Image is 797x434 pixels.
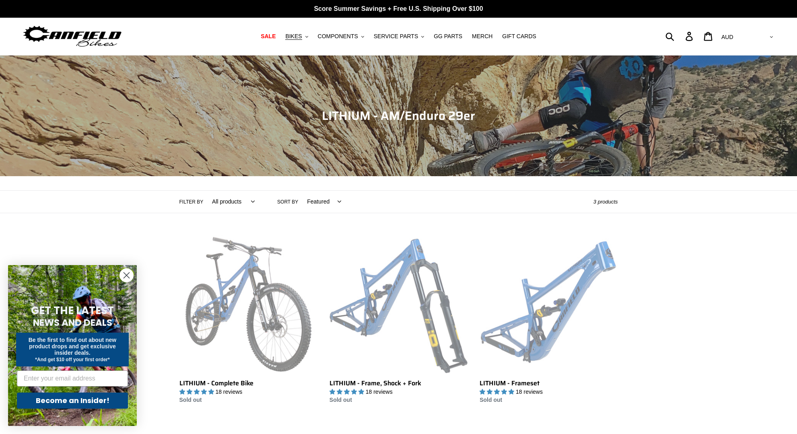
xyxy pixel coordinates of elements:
img: Canfield Bikes [22,24,123,49]
span: SALE [261,33,276,40]
span: LITHIUM - AM/Enduro 29er [322,106,475,125]
span: GIFT CARDS [502,33,536,40]
button: Close dialog [119,268,134,282]
button: BIKES [281,31,312,42]
span: GG PARTS [434,33,462,40]
span: NEWS AND DEALS [33,316,112,329]
button: Become an Insider! [17,393,128,409]
a: GG PARTS [430,31,466,42]
input: Enter your email address [17,370,128,387]
input: Search [670,27,690,45]
button: COMPONENTS [314,31,368,42]
button: SERVICE PARTS [370,31,428,42]
a: MERCH [468,31,496,42]
span: Be the first to find out about new product drops and get exclusive insider deals. [29,337,117,356]
span: BIKES [285,33,302,40]
span: MERCH [472,33,492,40]
span: 3 products [593,199,618,205]
span: GET THE LATEST [31,303,114,318]
label: Filter by [179,198,204,206]
label: Sort by [277,198,298,206]
span: SERVICE PARTS [374,33,418,40]
span: COMPONENTS [318,33,358,40]
a: SALE [257,31,280,42]
a: GIFT CARDS [498,31,540,42]
span: *And get $10 off your first order* [35,357,109,362]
